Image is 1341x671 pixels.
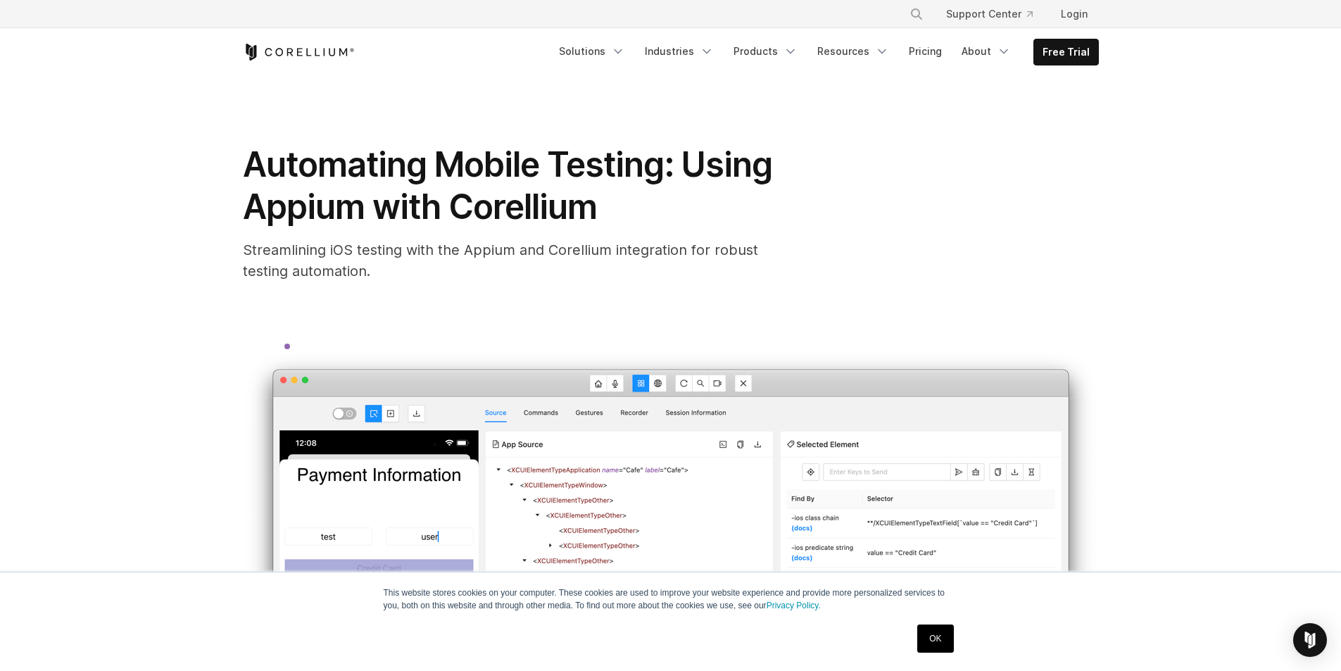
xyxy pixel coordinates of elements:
button: Search [904,1,929,27]
a: Industries [636,39,722,64]
div: Open Intercom Messenger [1293,623,1327,657]
a: Free Trial [1034,39,1098,65]
a: Solutions [550,39,634,64]
a: Login [1050,1,1099,27]
div: Navigation Menu [893,1,1099,27]
span: Automating Mobile Testing: Using Appium with Corellium [243,144,772,227]
a: Pricing [900,39,950,64]
a: Privacy Policy. [767,601,821,610]
p: This website stores cookies on your computer. These cookies are used to improve your website expe... [384,587,958,612]
a: Resources [809,39,898,64]
div: Navigation Menu [550,39,1099,65]
a: Support Center [935,1,1044,27]
a: Products [725,39,806,64]
span: Streamlining iOS testing with the Appium and Corellium integration for robust testing automation. [243,242,758,280]
a: OK [917,625,953,653]
a: About [953,39,1019,64]
a: Corellium Home [243,44,355,61]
